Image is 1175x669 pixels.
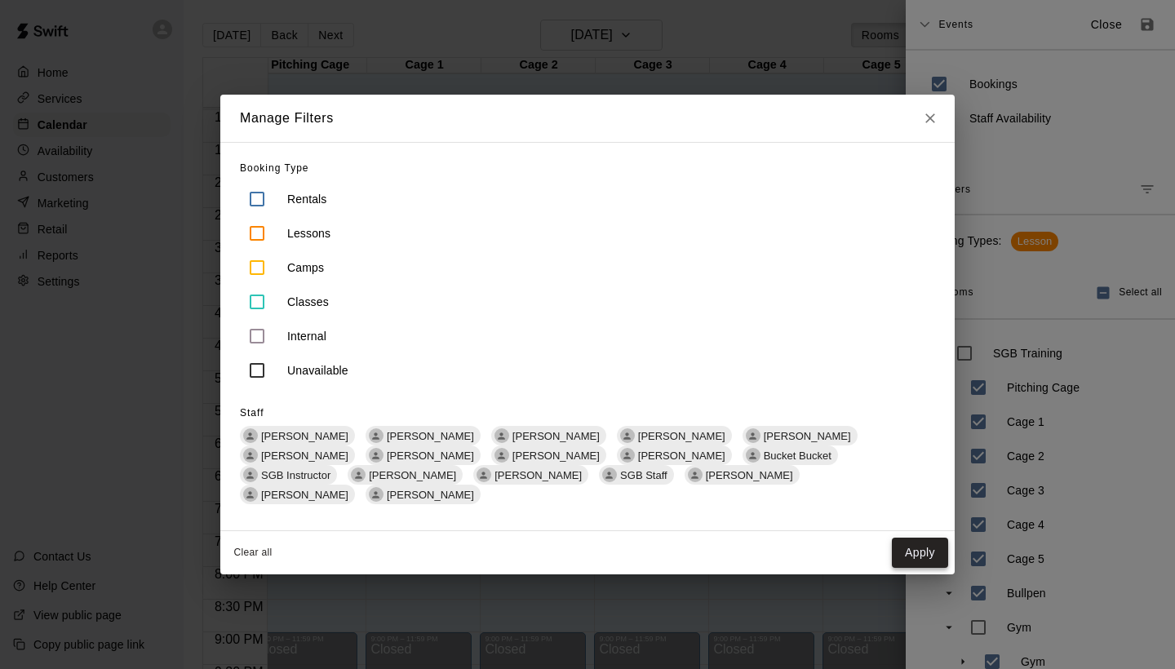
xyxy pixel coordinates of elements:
[351,467,366,482] div: Mike Livoti
[366,426,481,445] div: [PERSON_NAME]
[380,430,481,442] span: [PERSON_NAME]
[506,450,606,462] span: [PERSON_NAME]
[348,465,463,485] div: [PERSON_NAME]
[614,469,674,481] span: SGB Staff
[255,489,355,501] span: [PERSON_NAME]
[240,407,264,419] span: Staff
[599,465,674,485] div: SGB Staff
[240,465,337,485] div: SGB Instructor
[243,487,258,502] div: Jeff Sharkey
[366,485,481,504] div: [PERSON_NAME]
[757,450,838,462] span: Bucket Bucket
[240,162,309,174] span: Booking Type
[369,448,384,463] div: Eddy Milian
[255,430,355,442] span: [PERSON_NAME]
[602,467,617,482] div: SGB Staff
[369,428,384,443] div: Lorenzo Ariotti
[380,450,481,462] span: [PERSON_NAME]
[287,328,326,344] p: Internal
[632,450,732,462] span: [PERSON_NAME]
[916,95,945,142] button: Close
[227,539,279,566] button: Clear all
[243,428,258,443] div: Brandon Brader
[287,362,348,379] p: Unavailable
[617,445,732,465] div: [PERSON_NAME]
[620,428,635,443] div: Kevin Lee
[477,467,491,482] div: Jessica Garceau
[757,430,858,442] span: [PERSON_NAME]
[892,538,948,568] button: Apply
[688,467,703,482] div: Joe Ferro
[255,469,337,481] span: SGB Instructor
[287,294,329,310] p: Classes
[743,426,858,445] div: [PERSON_NAME]
[685,465,800,485] div: [PERSON_NAME]
[240,485,355,504] div: [PERSON_NAME]
[366,445,481,465] div: [PERSON_NAME]
[491,445,606,465] div: [PERSON_NAME]
[491,426,606,445] div: [PERSON_NAME]
[617,426,732,445] div: [PERSON_NAME]
[699,469,800,481] span: [PERSON_NAME]
[632,430,732,442] span: [PERSON_NAME]
[506,430,606,442] span: [PERSON_NAME]
[240,445,355,465] div: [PERSON_NAME]
[380,489,481,501] span: [PERSON_NAME]
[494,428,509,443] div: Vineet Begwani
[743,445,838,465] div: Bucket Bucket
[243,448,258,463] div: Nate Betances
[746,428,760,443] div: Rachel Frankhouser
[494,448,509,463] div: Robert Andino
[240,426,355,445] div: [PERSON_NAME]
[620,448,635,463] div: Darin Downs
[473,465,588,485] div: [PERSON_NAME]
[746,448,760,463] div: Bucket Bucket
[362,469,463,481] span: [PERSON_NAME]
[243,467,258,482] div: SGB Instructor
[220,95,353,142] h2: Manage Filters
[287,259,324,276] p: Camps
[287,191,327,207] p: Rentals
[255,450,355,462] span: [PERSON_NAME]
[287,225,330,241] p: Lessons
[488,469,588,481] span: [PERSON_NAME]
[369,487,384,502] div: Shaun Garceau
